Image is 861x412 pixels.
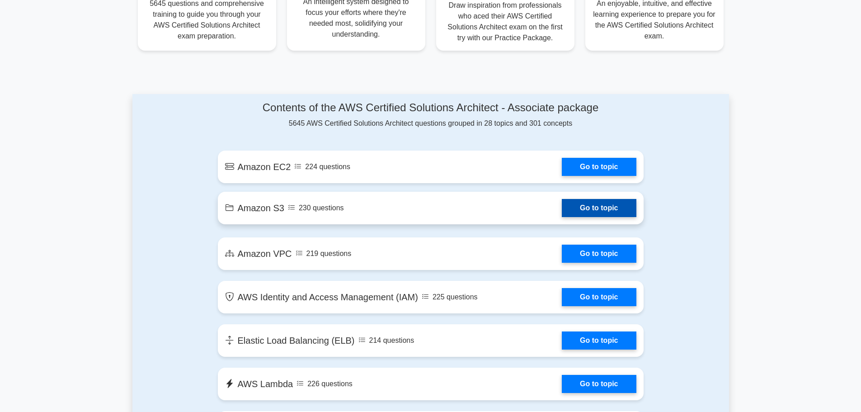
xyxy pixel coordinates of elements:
[562,199,636,217] a: Go to topic
[562,331,636,350] a: Go to topic
[218,101,644,129] div: 5645 AWS Certified Solutions Architect questions grouped in 28 topics and 301 concepts
[562,288,636,306] a: Go to topic
[562,245,636,263] a: Go to topic
[218,101,644,114] h4: Contents of the AWS Certified Solutions Architect - Associate package
[562,375,636,393] a: Go to topic
[562,158,636,176] a: Go to topic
